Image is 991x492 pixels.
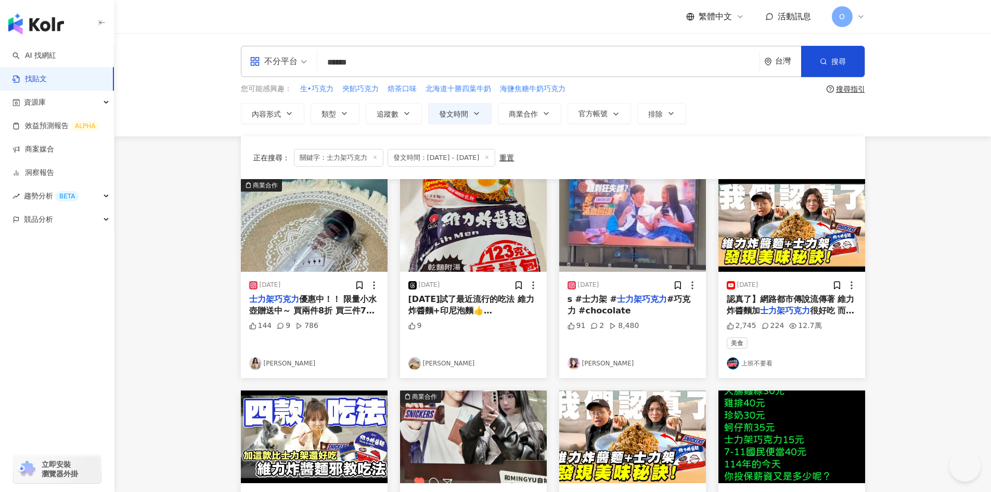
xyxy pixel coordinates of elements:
[760,306,810,316] mark: 士力架巧克力
[8,14,64,34] img: logo
[14,455,101,483] a: chrome extension立即安裝 瀏覽器外掛
[55,191,79,201] div: BETA
[321,110,336,118] span: 類型
[12,121,99,131] a: 效益預測報告ALPHA
[252,110,281,118] span: 內容形式
[727,357,739,370] img: KOL Avatar
[762,321,784,331] div: 224
[387,83,417,95] button: 焙茶口味
[699,11,732,22] span: 繁體中文
[253,154,290,162] span: 正在搜尋 ：
[839,11,845,22] span: O
[718,179,865,272] img: post-image
[836,85,865,93] div: 搜尋指引
[727,294,855,316] span: 認真了】網路都市傳說流傳著 維力炸醬麵加
[425,83,492,95] button: 北海道十勝四葉牛奶
[400,390,547,483] img: post-image
[250,53,298,70] div: 不分平台
[412,392,437,402] div: 商業合作
[559,390,706,483] img: post-image
[12,193,20,200] span: rise
[428,103,492,124] button: 發文時間
[249,321,272,331] div: 144
[727,321,756,331] div: 2,745
[300,83,334,95] button: 生•巧克力
[377,110,398,118] span: 追蹤數
[24,208,53,231] span: 競品分析
[500,84,565,94] span: 海鹽焦糖牛奶巧克力
[789,321,821,331] div: 12.7萬
[568,294,691,316] span: #巧克力 #chocolate
[366,103,422,124] button: 追蹤數
[294,149,383,167] span: 關鍵字：士力架巧克力
[241,179,388,272] img: post-image
[249,357,379,370] a: KOL Avatar[PERSON_NAME]
[260,281,281,289] div: [DATE]
[388,149,496,167] span: 發文時間：[DATE] - [DATE]
[439,110,468,118] span: 發文時間
[578,109,608,118] span: 官方帳號
[499,154,514,162] div: 重置
[609,321,639,331] div: 8,480
[568,103,631,124] button: 官方帳號
[727,357,857,370] a: KOL Avatar上班不要看
[778,11,811,21] span: 活動訊息
[648,110,663,118] span: 排除
[250,56,260,67] span: appstore
[568,357,698,370] a: KOL Avatar[PERSON_NAME]
[12,74,47,84] a: 找貼文
[342,83,379,95] button: 夾餡巧克力
[559,179,706,272] img: post-image
[718,390,865,483] img: post-image
[426,84,491,94] span: 北海道十勝四葉牛奶
[253,180,278,191] div: 商業合作
[249,294,377,362] span: 優惠中！！ 限量小水壺贈送中～ 買兩件8折 買三件75折 滿三件小水壺免費🆓送 @hilife_cvs 🔆商品以實物為準 數量有限 售完為止 🔆優惠詳情請見門市文宣 #士力架 #
[24,91,46,114] span: 資源庫
[949,450,981,482] iframe: Help Scout Beacon - Open
[400,179,547,272] img: post-image
[578,281,599,289] div: [DATE]
[277,321,290,331] div: 9
[388,84,417,94] span: 焙茶口味
[637,103,686,124] button: 排除
[727,337,748,349] span: 美食
[775,57,801,66] div: 台灣
[831,57,846,66] span: 搜尋
[241,390,388,483] img: post-image
[12,144,54,155] a: 商案媒合
[241,84,292,94] span: 您可能感興趣：
[311,103,359,124] button: 類型
[342,84,379,94] span: 夾餡巧克力
[249,357,262,370] img: KOL Avatar
[590,321,604,331] div: 2
[24,184,79,208] span: 趨勢分析
[12,168,54,178] a: 洞察報告
[42,460,78,478] span: 立即安裝 瀏覽器外掛
[801,46,865,77] button: 搜尋
[295,321,318,331] div: 786
[241,103,304,124] button: 內容形式
[568,321,586,331] div: 91
[241,179,388,272] button: 商業合作
[12,51,56,61] a: searchAI 找網紅
[827,85,834,93] span: question-circle
[617,294,667,304] mark: 士力架巧克力
[408,357,421,370] img: KOL Avatar
[509,110,538,118] span: 商業合作
[568,294,617,304] span: s #士力架 #
[737,281,758,289] div: [DATE]
[764,58,772,66] span: environment
[17,461,37,477] img: chrome extension
[300,84,333,94] span: 生•巧克力
[249,294,299,304] mark: 士力架巧克力
[568,357,580,370] img: KOL Avatar
[408,357,538,370] a: KOL Avatar[PERSON_NAME]
[408,321,422,331] div: 9
[499,83,566,95] button: 海鹽焦糖牛奶巧克力
[408,294,534,327] span: [DATE]試了最近流行的吃法 維力炸醬麵+印尼泡麵👍 [GEOGRAPHIC_DATA]
[498,103,561,124] button: 商業合作
[419,281,440,289] div: [DATE]
[400,390,547,483] button: 商業合作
